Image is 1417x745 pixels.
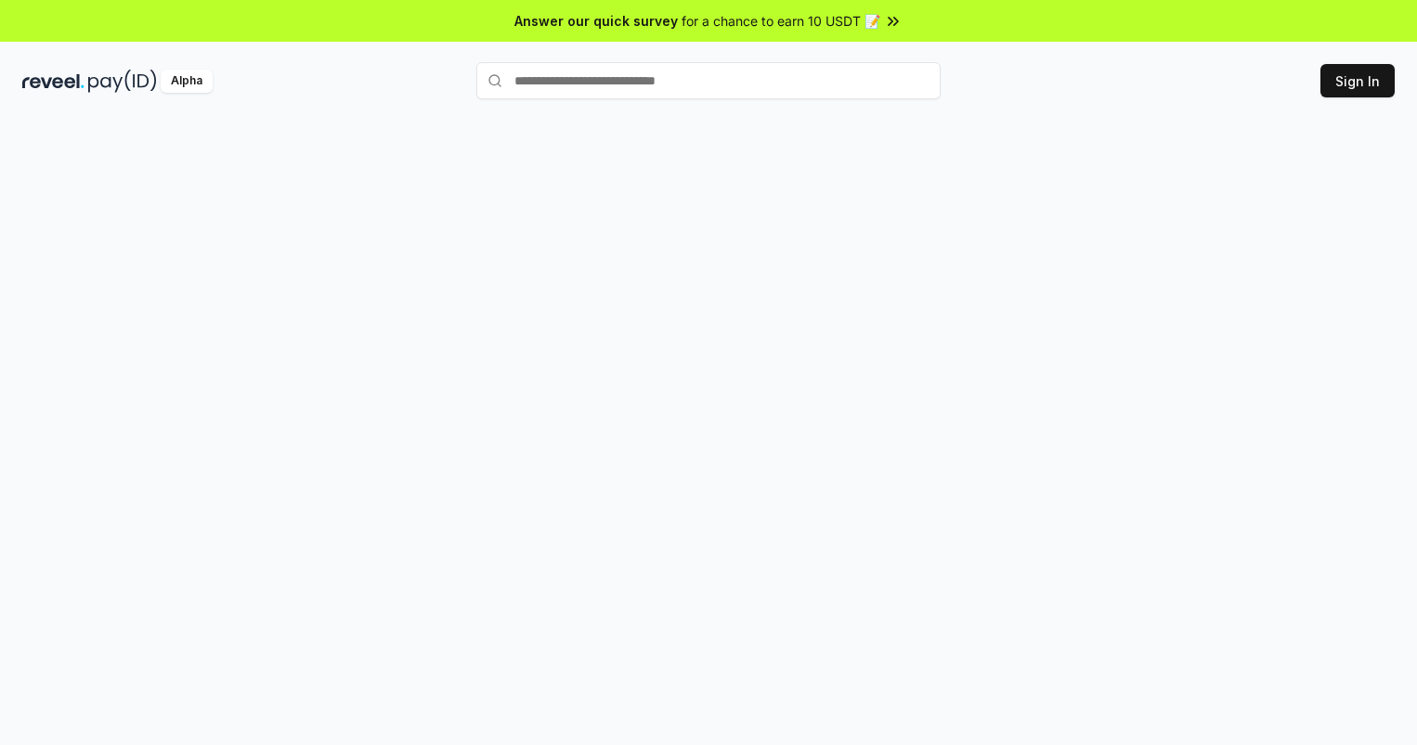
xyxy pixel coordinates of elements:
div: Alpha [161,70,213,93]
span: Answer our quick survey [514,11,678,31]
img: pay_id [88,70,157,93]
img: reveel_dark [22,70,84,93]
button: Sign In [1320,64,1395,97]
span: for a chance to earn 10 USDT 📝 [682,11,880,31]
